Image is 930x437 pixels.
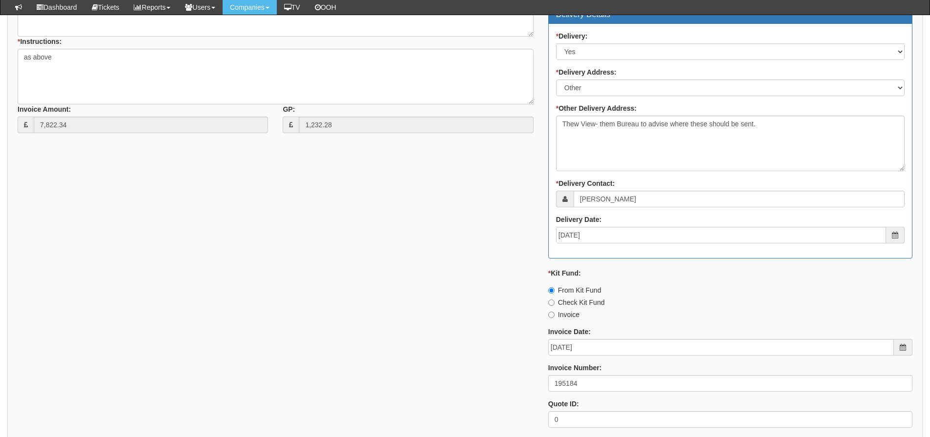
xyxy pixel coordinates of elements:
label: Check Kit Fund [548,298,605,307]
label: Delivery Address: [556,67,617,77]
input: Invoice [548,312,555,318]
label: Delivery Date: [556,215,601,224]
label: Other Delivery Address: [556,103,637,113]
textarea: as above [18,49,534,104]
label: From Kit Fund [548,285,601,295]
label: Kit Fund: [548,268,581,278]
label: Delivery Contact: [556,179,615,188]
label: Invoice Number: [548,363,602,373]
label: GP: [283,104,295,114]
label: Invoice Amount: [18,104,71,114]
label: Quote ID: [548,399,579,409]
input: Check Kit Fund [548,299,555,306]
label: Instructions: [18,37,62,46]
label: Invoice [548,310,579,319]
label: Invoice Date: [548,327,591,337]
textarea: Thew View- them Bureau to advise where these should be sent. [556,116,905,171]
label: Delivery: [556,31,588,41]
input: From Kit Fund [548,287,555,294]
